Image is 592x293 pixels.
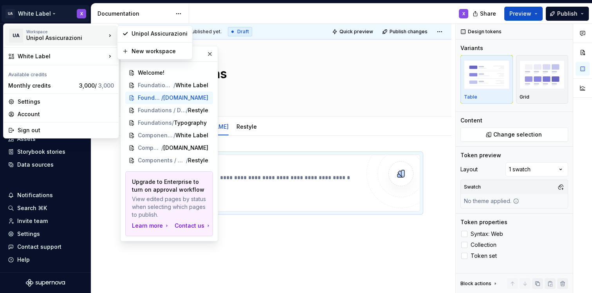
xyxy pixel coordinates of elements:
div: Workspace [26,29,106,34]
div: Monthly credits [8,82,76,90]
span: 3,000 [98,82,114,89]
div: White Label [18,52,106,60]
div: Sign out [18,126,114,134]
div: Available credits [5,67,117,79]
div: Unipol Assicurazioni [26,34,93,42]
div: Account [18,110,114,118]
div: Settings [18,98,114,106]
span: 3,000 / [79,82,114,89]
div: Unipol Assicurazioni [132,30,188,38]
div: UA [9,29,23,43]
div: New workspace [132,47,188,55]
